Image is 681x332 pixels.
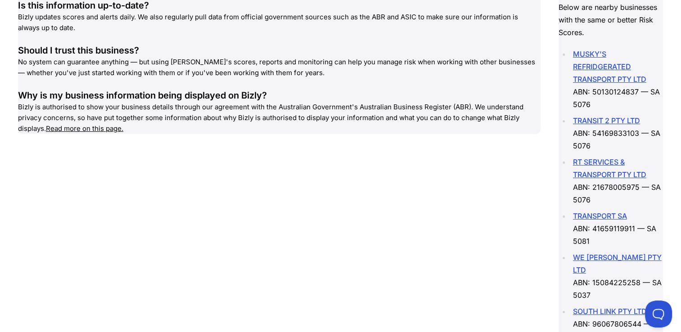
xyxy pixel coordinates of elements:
iframe: Toggle Customer Support [645,301,672,328]
a: WE [PERSON_NAME] PTY LTD [573,253,662,274]
li: ABN: 21678005975 — SA 5076 [570,156,663,206]
li: ABN: 41659119911 — SA 5081 [570,210,663,247]
p: No system can guarantee anything — but using [PERSON_NAME]'s scores, reports and monitoring can h... [18,57,541,78]
a: SOUTH LINK PTY LTD [573,307,647,316]
li: ABN: 50130124837 — SA 5076 [570,48,663,111]
a: TRANSPORT SA [573,211,627,220]
a: MUSKY'S REFRIDGERATED TRANSPORT PTY LTD [573,49,646,84]
li: ABN: 15084225258 — SA 5037 [570,251,663,301]
p: Below are nearby businesses with the same or better Risk Scores. [559,1,663,39]
li: ABN: 54169833103 — SA 5076 [570,114,663,152]
p: Bizly is authorised to show your business details through our agreement with the Australian Gover... [18,102,541,134]
a: Read more on this page. [46,124,123,133]
div: Why is my business information being displayed on Bizly? [18,89,541,102]
a: TRANSIT 2 PTY LTD [573,116,640,125]
div: Should I trust this business? [18,44,541,57]
p: Bizly updates scores and alerts daily. We also regularly pull data from official government sourc... [18,12,541,33]
a: RT SERVICES & TRANSPORT PTY LTD [573,157,646,179]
